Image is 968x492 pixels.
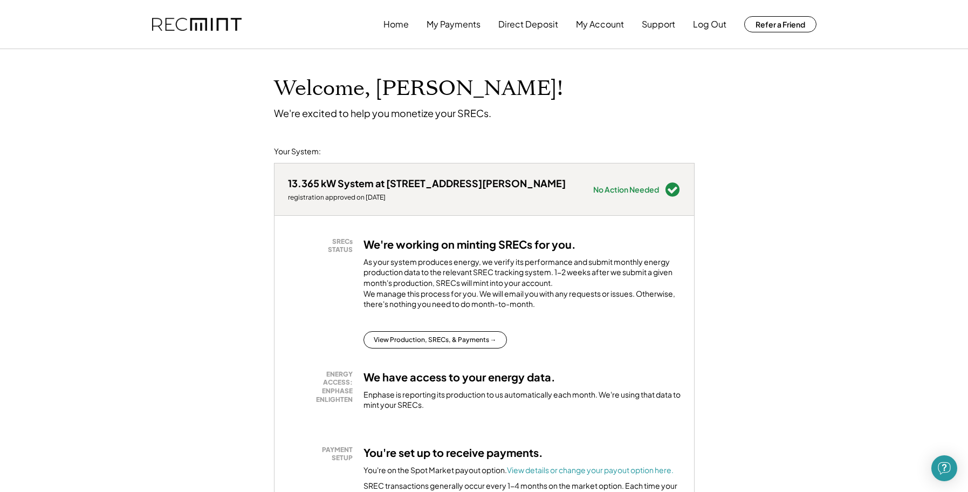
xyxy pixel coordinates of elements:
[274,76,563,101] h1: Welcome, [PERSON_NAME]!
[293,446,353,462] div: PAYMENT SETUP
[427,13,480,35] button: My Payments
[642,13,675,35] button: Support
[363,389,681,411] div: Enphase is reporting its production to us automatically each month. We're using that data to mint...
[593,186,659,193] div: No Action Needed
[288,193,566,202] div: registration approved on [DATE]
[274,146,321,157] div: Your System:
[576,13,624,35] button: My Account
[363,331,507,348] button: View Production, SRECs, & Payments →
[152,18,242,31] img: recmint-logotype%403x.png
[363,465,674,476] div: You're on the Spot Market payout option.
[293,237,353,254] div: SRECs STATUS
[293,370,353,404] div: ENERGY ACCESS: ENPHASE ENLIGHTEN
[931,455,957,481] div: Open Intercom Messenger
[363,446,543,460] h3: You're set up to receive payments.
[274,107,491,119] div: We're excited to help you monetize your SRECs.
[744,16,816,32] button: Refer a Friend
[363,257,681,315] div: As your system produces energy, we verify its performance and submit monthly energy production da...
[383,13,409,35] button: Home
[363,237,576,251] h3: We're working on minting SRECs for you.
[507,465,674,475] a: View details or change your payout option here.
[498,13,558,35] button: Direct Deposit
[363,370,555,384] h3: We have access to your energy data.
[288,177,566,189] div: 13.365 kW System at [STREET_ADDRESS][PERSON_NAME]
[693,13,726,35] button: Log Out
